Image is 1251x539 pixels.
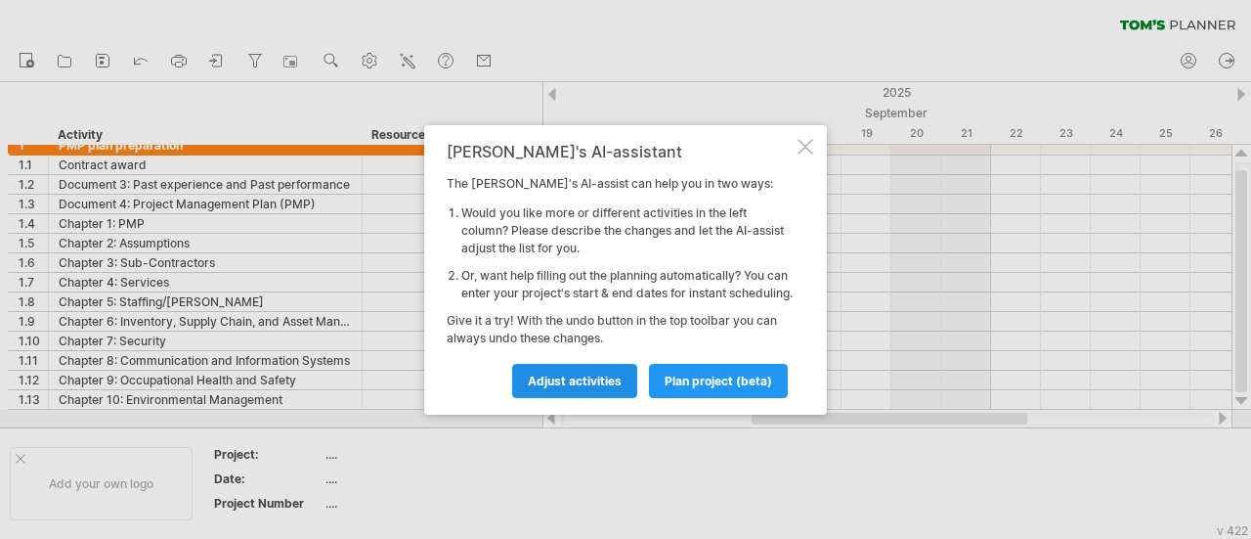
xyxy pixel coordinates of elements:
[461,204,794,257] li: Would you like more or different activities in the left column? Please describe the changes and l...
[649,364,788,398] a: plan project (beta)
[665,374,772,388] span: plan project (beta)
[461,267,794,302] li: Or, want help filling out the planning automatically? You can enter your project's start & end da...
[528,374,622,388] span: Adjust activities
[512,364,637,398] a: Adjust activities
[447,143,794,397] div: The [PERSON_NAME]'s AI-assist can help you in two ways: Give it a try! With the undo button in th...
[447,143,794,160] div: [PERSON_NAME]'s AI-assistant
